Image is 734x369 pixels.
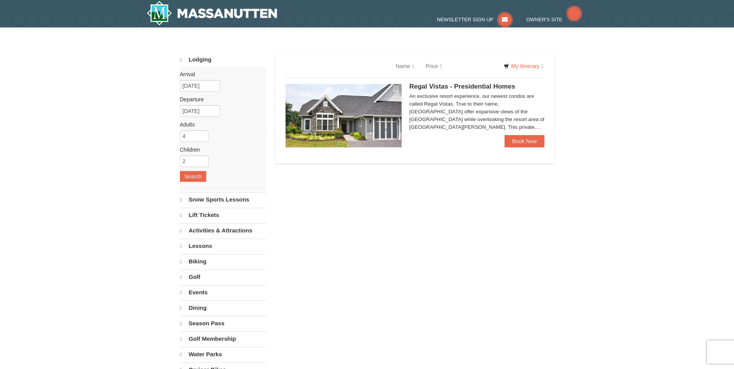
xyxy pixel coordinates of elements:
[147,1,277,26] img: Massanutten Resort Logo
[180,121,260,128] label: Adults
[286,84,402,147] img: 19218991-1-902409a9.jpg
[180,192,266,207] a: Snow Sports Lessons
[180,347,266,362] a: Water Parks
[147,1,277,26] a: Massanutten Resort
[180,223,266,238] a: Activities & Attractions
[180,301,266,315] a: Dining
[180,53,266,67] a: Lodging
[180,208,266,222] a: Lift Tickets
[437,17,493,22] span: Newsletter Sign Up
[180,239,266,253] a: Lessons
[505,135,545,147] a: Book Now
[180,171,206,182] button: Search
[526,17,582,22] a: Owner's Site
[180,70,260,78] label: Arrival
[420,58,448,74] a: Price
[437,17,513,22] a: Newsletter Sign Up
[180,146,260,154] label: Children
[180,254,266,269] a: Biking
[180,270,266,284] a: Golf
[409,83,515,90] span: Regal Vistas - Presidential Homes
[526,17,563,22] span: Owner's Site
[390,58,420,74] a: Name
[180,96,260,103] label: Departure
[180,316,266,331] a: Season Pass
[180,331,266,346] a: Golf Membership
[499,60,548,72] a: My Itinerary
[409,92,545,131] div: An exclusive resort experience, our newest condos are called Regal Vistas. True to their name, [G...
[180,285,266,300] a: Events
